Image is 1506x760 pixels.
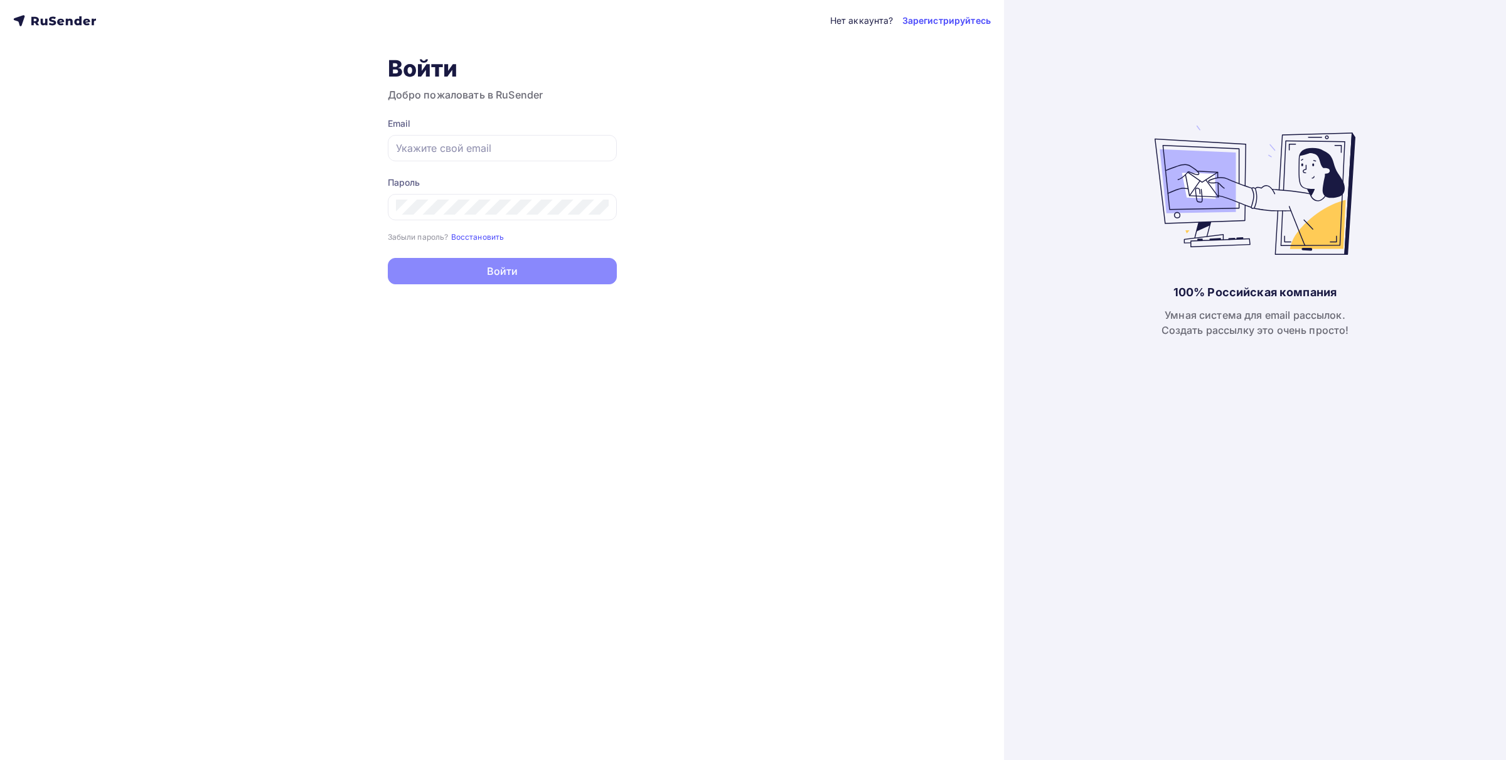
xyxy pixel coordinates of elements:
[902,14,991,27] a: Зарегистрируйтесь
[388,258,617,284] button: Войти
[451,231,505,242] a: Восстановить
[388,87,617,102] h3: Добро пожаловать в RuSender
[451,232,505,242] small: Восстановить
[830,14,894,27] div: Нет аккаунта?
[388,55,617,82] h1: Войти
[396,141,609,156] input: Укажите свой email
[1173,285,1337,300] div: 100% Российская компания
[388,232,449,242] small: Забыли пароль?
[388,117,617,130] div: Email
[388,176,617,189] div: Пароль
[1162,308,1349,338] div: Умная система для email рассылок. Создать рассылку это очень просто!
